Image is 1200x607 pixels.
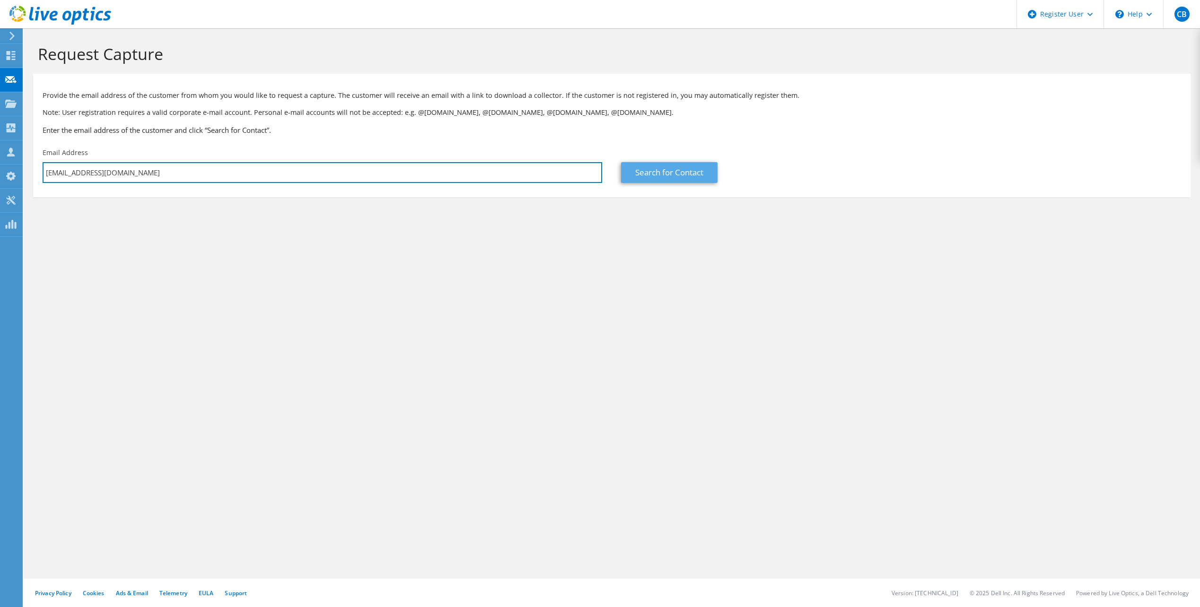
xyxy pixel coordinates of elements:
[35,589,71,597] a: Privacy Policy
[1076,589,1189,597] li: Powered by Live Optics, a Dell Technology
[43,90,1181,101] p: Provide the email address of the customer from whom you would like to request a capture. The cust...
[83,589,105,597] a: Cookies
[43,148,88,157] label: Email Address
[1115,10,1124,18] svg: \n
[970,589,1065,597] li: © 2025 Dell Inc. All Rights Reserved
[43,107,1181,118] p: Note: User registration requires a valid corporate e-mail account. Personal e-mail accounts will ...
[43,125,1181,135] h3: Enter the email address of the customer and click “Search for Contact”.
[199,589,213,597] a: EULA
[1174,7,1190,22] span: CB
[225,589,247,597] a: Support
[159,589,187,597] a: Telemetry
[892,589,958,597] li: Version: [TECHNICAL_ID]
[621,162,718,183] a: Search for Contact
[116,589,148,597] a: Ads & Email
[38,44,1181,64] h1: Request Capture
